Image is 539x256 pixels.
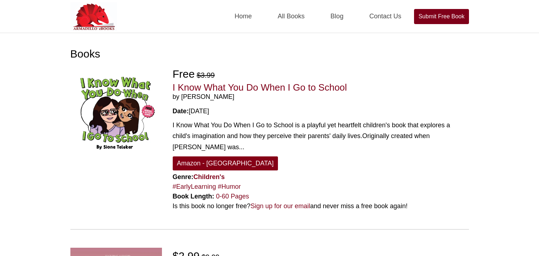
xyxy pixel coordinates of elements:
[197,71,215,79] del: $3.99
[173,193,214,200] strong: Book Length:
[173,108,189,115] strong: Date:
[70,66,162,159] img: I Know What You Do When I Go to School
[414,9,469,24] a: Submit Free Book
[173,156,278,170] a: Amazon - [GEOGRAPHIC_DATA]
[216,193,249,200] a: 0-60 Pages
[70,47,469,60] h1: Books
[173,201,469,211] div: Is this book no longer free? and never miss a free book again!
[173,68,195,80] span: Free
[194,173,225,180] a: Children's
[173,120,469,153] div: I Know What You Do When I Go to School is a playful yet heartfelt children's book that explores a...
[251,202,310,210] a: Sign up for our email
[173,173,225,180] strong: Genre:
[173,183,216,190] a: #EarlyLearning
[173,82,347,93] a: I Know What You Do When I Go to School
[70,2,117,31] img: Armadilloebooks
[218,183,241,190] a: #Humor
[173,106,469,116] div: [DATE]
[173,93,469,101] span: by [PERSON_NAME]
